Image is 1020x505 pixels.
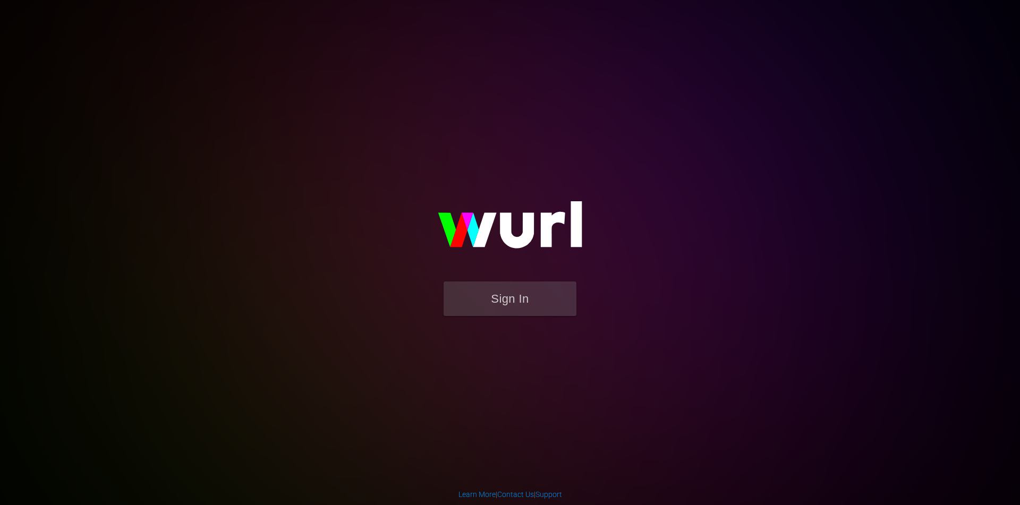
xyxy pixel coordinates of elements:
a: Learn More [458,490,496,499]
button: Sign In [444,281,576,316]
a: Support [535,490,562,499]
a: Contact Us [497,490,534,499]
img: wurl-logo-on-black-223613ac3d8ba8fe6dc639794a292ebdb59501304c7dfd60c99c58986ef67473.svg [404,178,616,281]
div: | | [458,489,562,500]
